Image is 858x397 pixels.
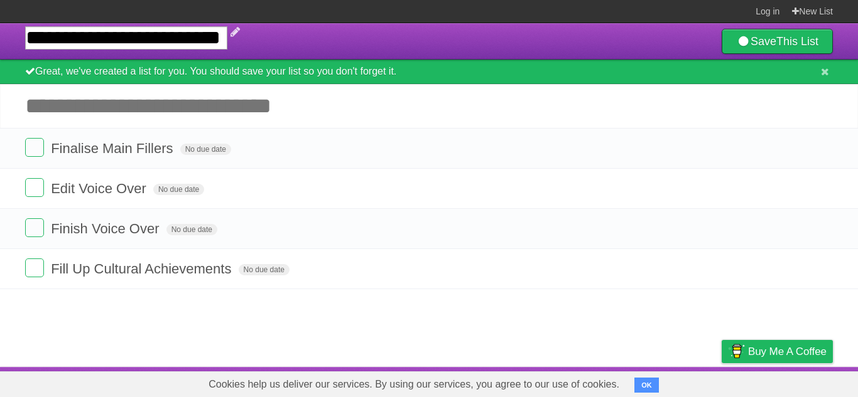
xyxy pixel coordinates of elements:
label: Done [25,218,44,237]
label: Done [25,178,44,197]
span: Edit Voice Over [51,181,149,196]
a: Suggest a feature [754,370,833,394]
span: Cookies help us deliver our services. By using our services, you agree to our use of cookies. [196,372,632,397]
span: No due date [153,184,204,195]
span: No due date [239,264,290,275]
span: Finish Voice Over [51,221,162,236]
label: Done [25,258,44,277]
a: Terms [663,370,690,394]
span: Buy me a coffee [748,341,827,363]
a: Buy me a coffee [722,340,833,363]
b: This List [776,35,818,48]
span: Fill Up Cultural Achievements [51,261,234,277]
span: Finalise Main Fillers [51,140,176,156]
a: Privacy [705,370,738,394]
label: Done [25,138,44,157]
a: SaveThis List [722,29,833,54]
button: OK [634,378,659,393]
a: Developers [596,370,647,394]
a: About [555,370,581,394]
img: Buy me a coffee [728,341,745,362]
span: No due date [166,224,217,235]
span: No due date [180,144,231,155]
